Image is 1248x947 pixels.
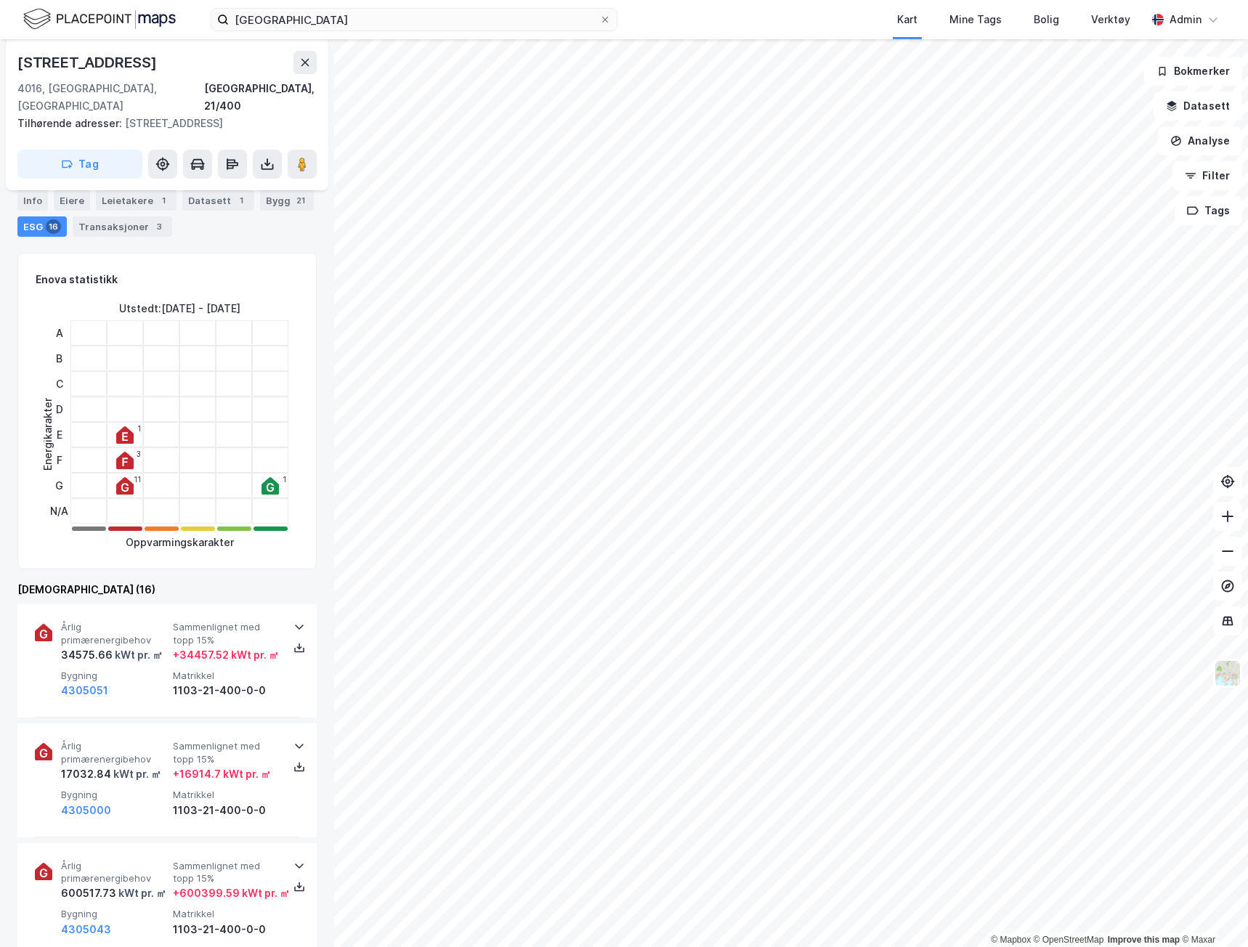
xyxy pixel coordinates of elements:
[113,646,163,664] div: kWt pr. ㎡
[1172,161,1242,190] button: Filter
[17,190,48,211] div: Info
[1034,11,1059,28] div: Bolig
[182,190,254,211] div: Datasett
[50,371,68,397] div: C
[96,190,177,211] div: Leietakere
[17,117,125,129] span: Tilhørende adresser:
[1175,877,1248,947] div: Kontrollprogram for chat
[111,765,161,783] div: kWt pr. ㎡
[173,908,279,920] span: Matrikkel
[50,346,68,371] div: B
[897,11,917,28] div: Kart
[61,789,167,801] span: Bygning
[1091,11,1130,28] div: Verktøy
[36,271,118,288] div: Enova statistikk
[173,646,279,664] div: + 34457.52 kWt pr. ㎡
[1170,11,1202,28] div: Admin
[73,216,172,237] div: Transaksjoner
[39,398,57,471] div: Energikarakter
[61,682,108,699] button: 4305051
[152,219,166,234] div: 3
[234,193,248,208] div: 1
[61,621,167,646] span: Årlig primærenergibehov
[173,802,279,819] div: 1103-21-400-0-0
[17,51,160,74] div: [STREET_ADDRESS]
[156,193,171,208] div: 1
[1175,196,1242,225] button: Tags
[173,765,271,783] div: + 16914.7 kWt pr. ㎡
[17,80,204,115] div: 4016, [GEOGRAPHIC_DATA], [GEOGRAPHIC_DATA]
[173,740,279,765] span: Sammenlignet med topp 15%
[61,860,167,885] span: Årlig primærenergibehov
[50,498,68,524] div: N/A
[61,765,161,783] div: 17032.84
[54,190,90,211] div: Eiere
[1214,659,1241,687] img: Z
[61,740,167,765] span: Årlig primærenergibehov
[61,670,167,682] span: Bygning
[17,216,67,237] div: ESG
[283,475,286,484] div: 1
[50,320,68,346] div: A
[50,422,68,447] div: E
[173,885,290,902] div: + 600399.59 kWt pr. ㎡
[173,860,279,885] span: Sammenlignet med topp 15%
[137,450,141,458] div: 3
[1108,935,1180,945] a: Improve this map
[293,193,308,208] div: 21
[949,11,1002,28] div: Mine Tags
[61,885,166,902] div: 600517.73
[119,300,240,317] div: Utstedt : [DATE] - [DATE]
[61,921,111,938] button: 4305043
[50,447,68,473] div: F
[1175,877,1248,947] iframe: Chat Widget
[17,581,317,598] div: [DEMOGRAPHIC_DATA] (16)
[61,802,111,819] button: 4305000
[204,80,317,115] div: [GEOGRAPHIC_DATA], 21/400
[17,150,142,179] button: Tag
[61,646,163,664] div: 34575.66
[229,9,599,31] input: Søk på adresse, matrikkel, gårdeiere, leietakere eller personer
[1144,57,1242,86] button: Bokmerker
[173,621,279,646] span: Sammenlignet med topp 15%
[126,534,234,551] div: Oppvarmingskarakter
[46,219,61,234] div: 16
[17,115,305,132] div: [STREET_ADDRESS]
[50,397,68,422] div: D
[1158,126,1242,155] button: Analyse
[116,885,166,902] div: kWt pr. ㎡
[23,7,176,32] img: logo.f888ab2527a4732fd821a326f86c7f29.svg
[173,789,279,801] span: Matrikkel
[61,908,167,920] span: Bygning
[1034,935,1104,945] a: OpenStreetMap
[260,190,314,211] div: Bygg
[137,424,141,433] div: 1
[50,473,68,498] div: G
[173,682,279,699] div: 1103-21-400-0-0
[1154,92,1242,121] button: Datasett
[134,475,141,484] div: 11
[173,670,279,682] span: Matrikkel
[173,921,279,938] div: 1103-21-400-0-0
[991,935,1031,945] a: Mapbox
